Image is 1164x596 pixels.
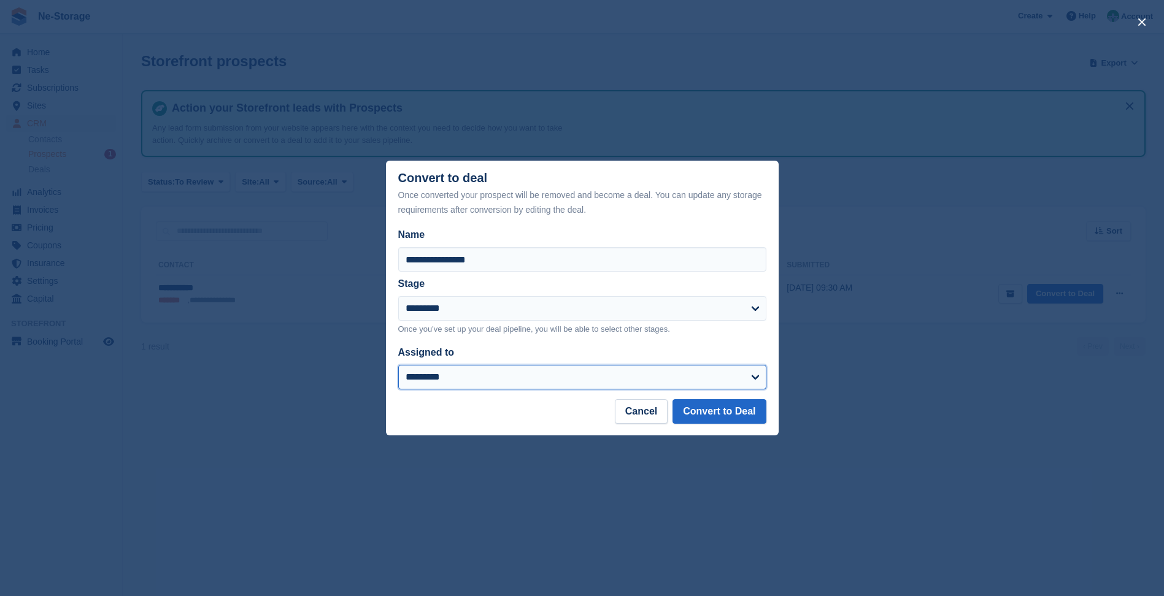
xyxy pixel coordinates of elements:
[398,188,766,217] div: Once converted your prospect will be removed and become a deal. You can update any storage requir...
[398,323,766,335] p: Once you've set up your deal pipeline, you will be able to select other stages.
[673,399,766,424] button: Convert to Deal
[615,399,668,424] button: Cancel
[398,347,455,357] label: Assigned to
[398,278,425,289] label: Stage
[1132,12,1152,32] button: close
[398,171,766,217] div: Convert to deal
[398,227,766,242] label: Name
